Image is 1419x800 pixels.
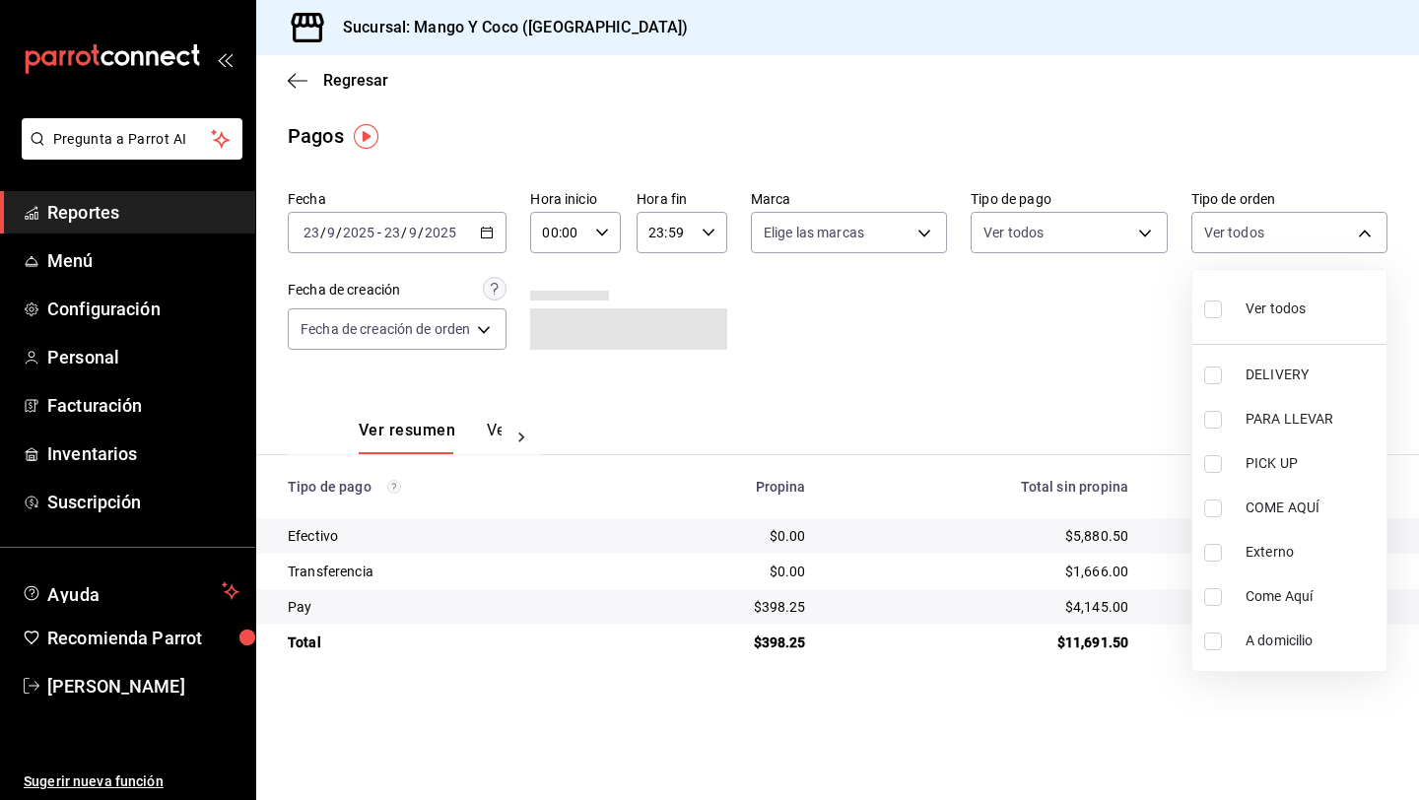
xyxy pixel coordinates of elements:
span: Come Aquí [1246,586,1379,607]
img: Tooltip marker [354,124,378,149]
span: DELIVERY [1246,365,1379,385]
span: PARA LLEVAR [1246,409,1379,430]
span: PICK UP [1246,453,1379,474]
span: Externo [1246,542,1379,563]
span: A domicilio [1246,631,1379,651]
span: COME AQUÍ [1246,498,1379,518]
span: Ver todos [1246,299,1306,319]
